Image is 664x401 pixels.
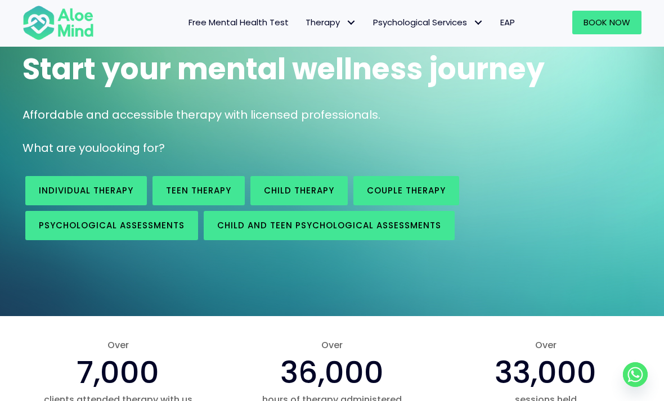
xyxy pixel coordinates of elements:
span: Individual therapy [39,184,133,196]
span: looking for? [99,140,165,156]
span: EAP [500,16,515,28]
span: Psychological Services: submenu [470,15,486,31]
span: 36,000 [280,351,384,394]
img: Aloe mind Logo [23,4,94,40]
a: Individual therapy [25,176,147,205]
span: Free Mental Health Test [189,16,289,28]
span: Child Therapy [264,184,334,196]
a: TherapyTherapy: submenu [297,11,365,34]
a: Book Now [572,11,641,34]
span: 33,000 [495,351,596,394]
span: Over [450,339,641,352]
span: Book Now [584,16,630,28]
span: 7,000 [77,351,159,394]
a: Child Therapy [250,176,348,205]
a: Free Mental Health Test [180,11,297,34]
a: Couple therapy [353,176,459,205]
a: Psychological assessments [25,211,198,240]
span: Start your mental wellness journey [23,48,545,89]
span: Psychological assessments [39,219,185,231]
span: Therapy [306,16,356,28]
span: Child and Teen Psychological assessments [217,219,441,231]
span: Over [23,339,214,352]
a: Whatsapp [623,362,648,387]
a: Psychological ServicesPsychological Services: submenu [365,11,492,34]
span: Couple therapy [367,184,446,196]
nav: Menu [105,11,523,34]
span: Therapy: submenu [343,15,359,31]
a: Child and Teen Psychological assessments [204,211,455,240]
a: EAP [492,11,523,34]
span: What are you [23,140,99,156]
span: Teen Therapy [166,184,231,196]
p: Affordable and accessible therapy with licensed professionals. [23,107,641,123]
span: Psychological Services [373,16,483,28]
a: Teen Therapy [152,176,245,205]
span: Over [236,339,428,352]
